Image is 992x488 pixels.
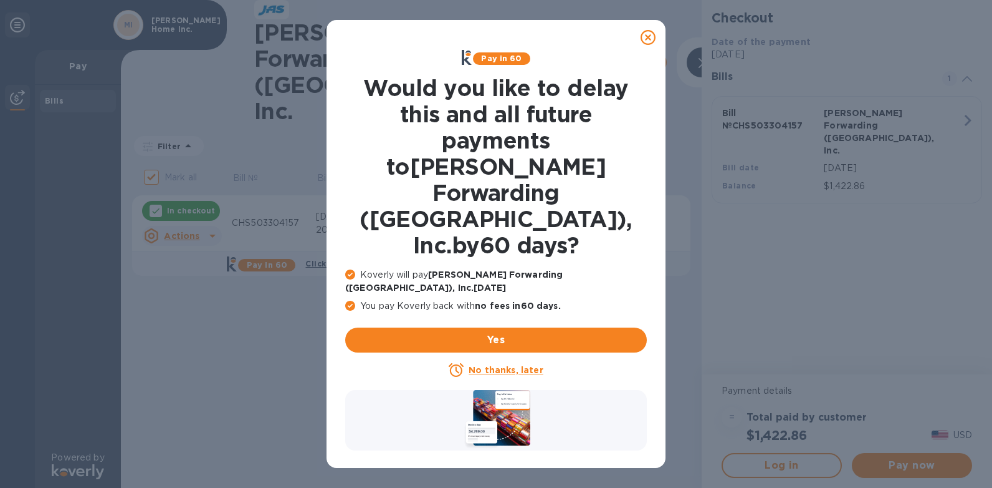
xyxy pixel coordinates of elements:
[475,301,560,311] b: no fees in 60 days .
[345,328,647,353] button: Yes
[345,75,647,258] h1: Would you like to delay this and all future payments to [PERSON_NAME] Forwarding ([GEOGRAPHIC_DAT...
[481,54,522,63] b: Pay in 60
[345,300,647,313] p: You pay Koverly back with
[345,268,647,295] p: Koverly will pay
[345,270,563,293] b: [PERSON_NAME] Forwarding ([GEOGRAPHIC_DATA]), Inc. [DATE]
[355,333,637,348] span: Yes
[469,365,543,375] u: No thanks, later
